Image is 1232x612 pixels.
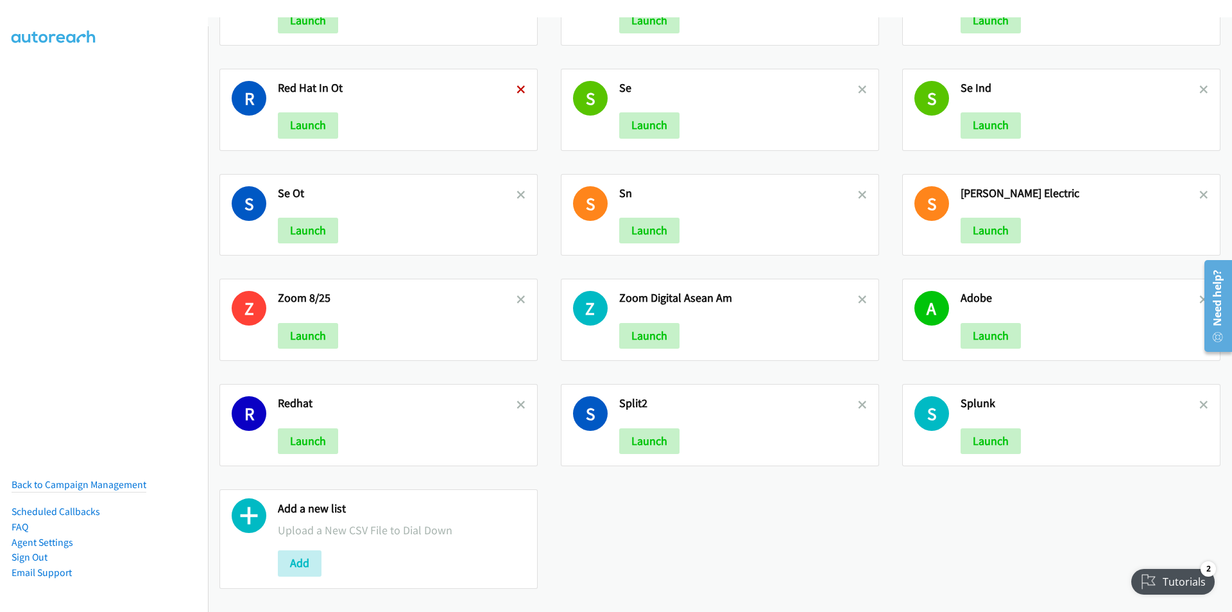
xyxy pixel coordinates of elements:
[12,478,146,491] a: Back to Campaign Management
[12,505,100,518] a: Scheduled Callbacks
[914,81,949,116] h1: S
[278,396,517,411] h2: Redhat
[232,186,266,221] h1: S
[914,291,949,326] h1: A
[961,218,1021,243] button: Launch
[961,291,1199,306] h2: Adobe
[914,396,949,431] h1: S
[619,112,680,138] button: Launch
[278,323,338,349] button: Launch
[961,81,1199,96] h2: Se Ind
[12,551,47,563] a: Sign Out
[961,8,1021,33] button: Launch
[619,428,680,454] button: Launch
[619,323,680,349] button: Launch
[278,521,526,539] p: Upload a New CSV File to Dial Down
[619,396,858,411] h2: Split2
[961,186,1199,201] h2: [PERSON_NAME] Electric
[619,81,858,96] h2: Se
[232,396,266,431] h1: R
[12,521,28,533] a: FAQ
[232,291,266,326] h1: Z
[12,536,73,548] a: Agent Settings
[278,550,321,576] button: Add
[278,428,338,454] button: Launch
[961,396,1199,411] h2: Splunk
[573,396,608,431] h1: S
[961,112,1021,138] button: Launch
[278,502,526,516] h2: Add a new list
[278,218,338,243] button: Launch
[619,291,858,306] h2: Zoom Digital Asean Am
[278,186,517,201] h2: Se Ot
[1124,556,1222,602] iframe: Checklist
[573,291,608,326] h1: Z
[12,566,72,579] a: Email Support
[619,186,858,201] h2: Sn
[573,186,608,221] h1: S
[573,81,608,116] h1: S
[619,8,680,33] button: Launch
[278,112,338,138] button: Launch
[278,8,338,33] button: Launch
[1195,255,1232,357] iframe: Resource Center
[278,81,517,96] h2: Red Hat In Ot
[232,81,266,116] h1: R
[619,218,680,243] button: Launch
[961,428,1021,454] button: Launch
[914,186,949,221] h1: S
[961,323,1021,349] button: Launch
[278,291,517,306] h2: Zoom 8/25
